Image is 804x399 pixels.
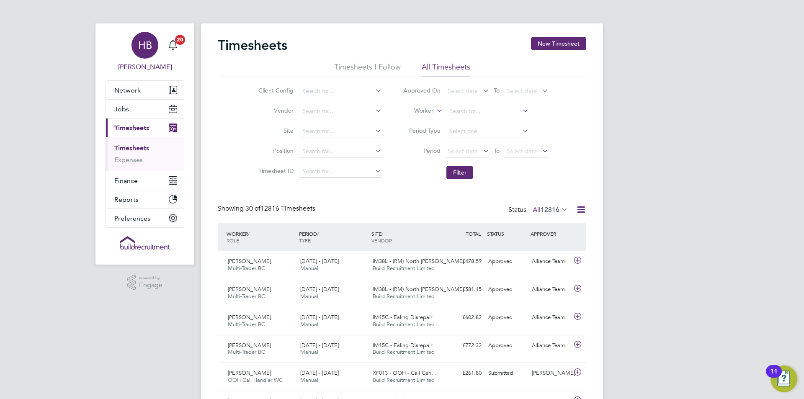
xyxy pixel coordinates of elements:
span: [PERSON_NAME] [228,369,271,376]
label: Period Type [403,127,441,134]
span: IM15C - Ealing Disrepair [373,314,432,321]
span: [DATE] - [DATE] [300,369,339,376]
span: ROLE [227,237,239,244]
span: [DATE] - [DATE] [300,342,339,349]
span: [PERSON_NAME] [228,286,271,293]
div: Approved [485,311,528,324]
input: Search for... [299,85,382,97]
span: Select date [507,147,537,155]
nav: Main navigation [95,23,194,265]
div: £581.15 [441,283,485,296]
span: OOH Call Handler WC [228,376,283,384]
div: WORKER [224,226,297,248]
div: Status [508,204,569,216]
div: Showing [218,204,317,213]
span: HB [138,40,152,51]
button: Open Resource Center, 11 new notifications [770,366,797,392]
div: Approved [485,255,528,268]
input: Search for... [446,106,529,117]
span: / [381,230,383,237]
input: Search for... [299,126,382,137]
div: Submitted [485,366,528,380]
input: Search for... [299,166,382,178]
span: Build Recruitment Limited [373,293,435,300]
div: APPROVER [528,226,572,241]
div: £772.32 [441,339,485,353]
span: TOTAL [466,230,481,237]
span: Reports [114,196,139,203]
span: VENDOR [371,237,392,244]
button: Reports [106,190,184,209]
label: Worker [396,107,433,115]
input: Search for... [299,106,382,117]
span: [PERSON_NAME] [228,342,271,349]
span: XF013 - OOH - Call Cen… [373,369,437,376]
div: STATUS [485,226,528,241]
span: 20 [175,35,185,45]
span: Engage [139,282,162,289]
button: New Timesheet [531,37,586,50]
div: £602.82 [441,311,485,324]
span: [DATE] - [DATE] [300,314,339,321]
span: 12816 [541,206,559,214]
span: To [491,85,502,96]
span: Preferences [114,214,150,222]
div: Timesheets [106,137,184,171]
span: / [248,230,250,237]
span: Hayley Barrance [106,62,184,72]
div: Approved [485,339,528,353]
label: Client Config [256,87,294,94]
button: Filter [446,166,473,179]
button: Jobs [106,100,184,118]
span: / [317,230,319,237]
li: Timesheets I Follow [334,62,401,77]
span: Multi-Trader BC [228,293,265,300]
span: Select date [448,87,478,95]
span: Build Recruitment Limited [373,376,435,384]
span: Timesheets [114,124,149,132]
a: HB[PERSON_NAME] [106,32,184,72]
label: Period [403,147,441,154]
div: PERIOD [297,226,369,248]
label: Site [256,127,294,134]
span: Build Recruitment Limited [373,321,435,328]
span: [DATE] - [DATE] [300,257,339,265]
a: Powered byEngage [127,275,163,291]
label: Timesheet ID [256,167,294,175]
a: 20 [165,32,181,59]
div: Approved [485,283,528,296]
img: buildrec-logo-retina.png [120,236,170,250]
span: 30 of [245,204,260,213]
a: Expenses [114,156,143,164]
div: Alliance Team [528,283,572,296]
div: 11 [770,371,778,382]
span: Multi-Trader BC [228,265,265,272]
span: 12816 Timesheets [245,204,315,213]
span: Build Recruitment Limited [373,265,435,272]
button: Timesheets [106,118,184,137]
span: IM38L - (RM) North [PERSON_NAME]… [373,257,469,265]
input: Search for... [299,146,382,157]
a: Timesheets [114,144,149,152]
span: Build Recruitment Limited [373,348,435,355]
label: Position [256,147,294,154]
span: Powered by [139,275,162,282]
span: IM15C - Ealing Disrepair [373,342,432,349]
span: Manual [300,321,318,328]
span: Multi-Trader BC [228,321,265,328]
span: Multi-Trader BC [228,348,265,355]
div: £261.80 [441,366,485,380]
div: Alliance Team [528,339,572,353]
span: Select date [448,147,478,155]
input: Select one [446,126,529,137]
span: Manual [300,376,318,384]
div: £478.59 [441,255,485,268]
label: Approved On [403,87,441,94]
li: All Timesheets [422,62,470,77]
button: Network [106,81,184,99]
label: Vendor [256,107,294,114]
span: [DATE] - [DATE] [300,286,339,293]
a: Go to home page [106,236,184,250]
span: Manual [300,293,318,300]
span: To [491,145,502,156]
